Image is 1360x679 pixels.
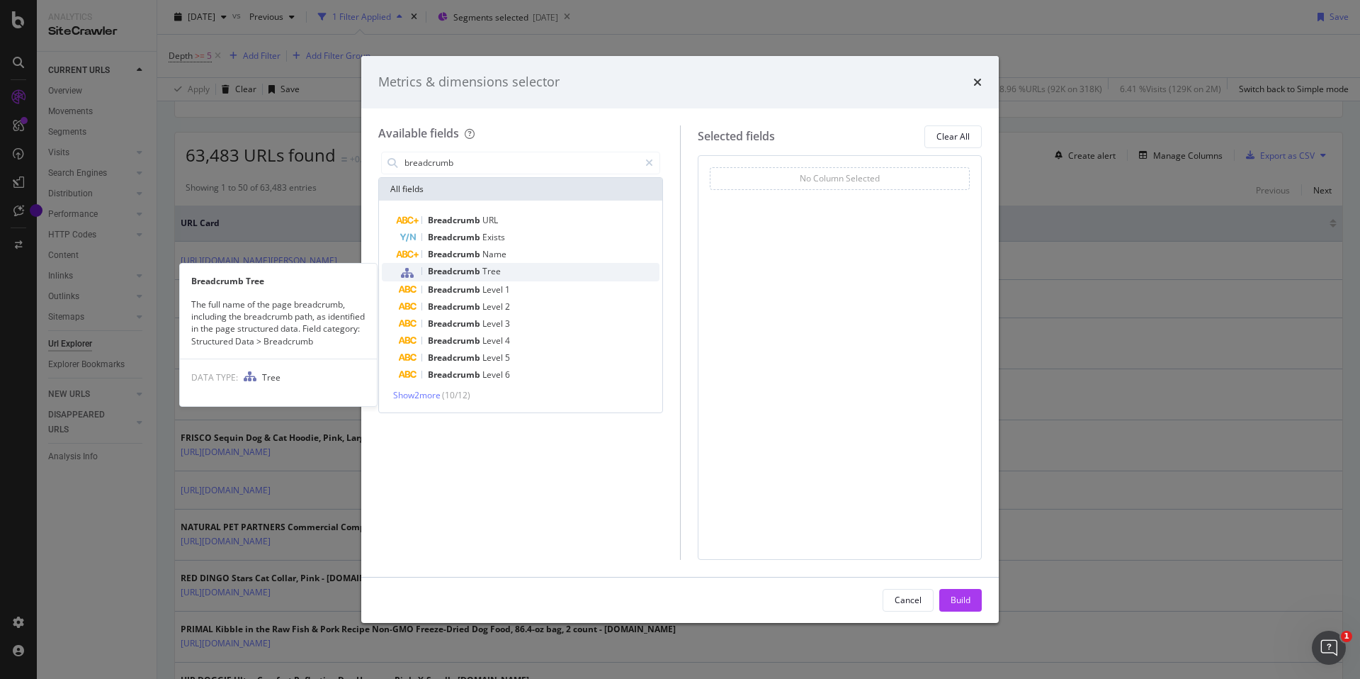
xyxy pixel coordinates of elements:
[428,231,482,243] span: Breadcrumb
[1341,631,1352,642] span: 1
[505,369,510,381] span: 6
[180,275,377,287] div: Breadcrumb Tree
[482,265,501,277] span: Tree
[428,318,482,330] span: Breadcrumb
[482,284,505,296] span: Level
[924,125,982,148] button: Clear All
[505,335,510,347] span: 4
[951,594,970,606] div: Build
[505,301,510,313] span: 2
[428,335,482,347] span: Breadcrumb
[428,265,482,277] span: Breadcrumb
[505,352,510,364] span: 5
[428,214,482,226] span: Breadcrumb
[482,248,506,260] span: Name
[698,128,775,145] div: Selected fields
[973,73,982,91] div: times
[180,298,377,347] div: The full name of the page breadcrumb, including the breadcrumb path, as identified in the page st...
[403,152,639,174] input: Search by field name
[482,352,505,364] span: Level
[895,594,922,606] div: Cancel
[505,318,510,330] span: 3
[482,301,505,313] span: Level
[939,589,982,612] button: Build
[505,284,510,296] span: 1
[428,352,482,364] span: Breadcrumb
[482,369,505,381] span: Level
[883,589,934,612] button: Cancel
[800,172,880,184] div: No Column Selected
[1312,631,1346,665] iframe: Intercom live chat
[378,125,459,141] div: Available fields
[393,389,441,401] span: Show 2 more
[482,335,505,347] span: Level
[936,130,970,142] div: Clear All
[378,73,560,91] div: Metrics & dimensions selector
[379,178,662,201] div: All fields
[428,369,482,381] span: Breadcrumb
[482,318,505,330] span: Level
[361,56,999,623] div: modal
[482,231,505,243] span: Exists
[428,284,482,296] span: Breadcrumb
[482,214,498,226] span: URL
[442,389,470,401] span: ( 10 / 12 )
[428,301,482,313] span: Breadcrumb
[428,248,482,260] span: Breadcrumb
